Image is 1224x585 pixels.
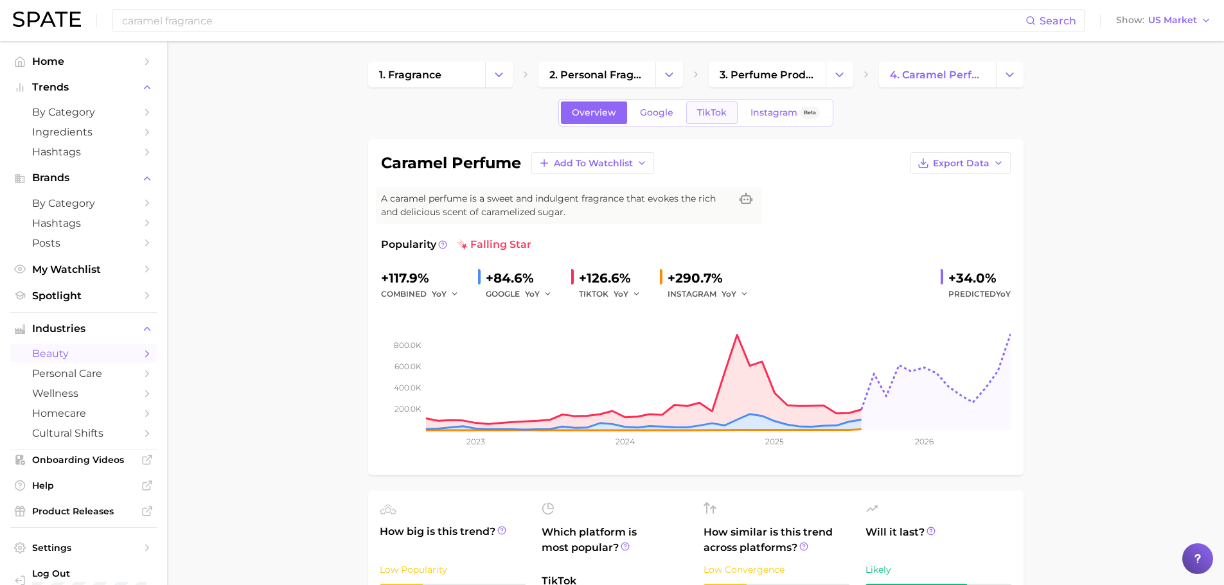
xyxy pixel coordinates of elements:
div: +117.9% [381,268,468,288]
span: 3. perfume products [720,69,815,81]
span: Settings [32,542,135,554]
div: +290.7% [668,268,758,288]
span: YoY [525,288,540,299]
button: Industries [10,319,157,338]
span: Will it last? [865,525,1012,555]
span: Posts [32,237,135,249]
a: Hashtags [10,213,157,233]
span: Google [640,107,673,118]
span: cultural shifts [32,427,135,439]
img: SPATE [13,12,81,27]
tspan: 2024 [615,437,634,446]
span: wellness [32,387,135,399]
button: Change Category [996,62,1024,87]
button: Brands [10,168,157,188]
span: YoY [996,289,1011,299]
span: Onboarding Videos [32,454,135,466]
span: Add to Watchlist [554,158,633,169]
span: A caramel perfume is a sweet and indulgent fragrance that evokes the rich and delicious scent of ... [381,192,731,219]
span: My Watchlist [32,263,135,275]
a: personal care [10,363,157,383]
button: Trends [10,78,157,97]
div: Likely [865,562,1012,577]
span: How similar is this trend across platforms? [704,525,850,555]
a: Ingredients [10,122,157,142]
span: How big is this trend? [380,524,526,555]
a: Onboarding Videos [10,450,157,469]
a: homecare [10,403,157,423]
div: Low Popularity [380,562,526,577]
a: 2. personal fragrance [538,62,655,87]
a: Google [629,101,684,124]
a: Home [10,51,157,71]
a: TikTok [686,101,738,124]
span: Trends [32,82,135,93]
span: YoY [614,288,628,299]
div: INSTAGRAM [668,286,758,302]
span: Hashtags [32,217,135,229]
span: Hashtags [32,146,135,158]
a: Product Releases [10,502,157,521]
tspan: 2025 [765,437,784,446]
div: GOOGLE [486,286,561,302]
span: Search [1040,15,1076,27]
span: Instagram [750,107,797,118]
button: Add to Watchlist [531,152,654,174]
h1: caramel perfume [381,155,521,171]
a: by Category [10,193,157,213]
span: Home [32,55,135,67]
span: falling star [457,237,531,252]
span: by Category [32,197,135,209]
span: Beta [804,107,816,118]
div: +34.0% [948,268,1011,288]
span: Ingredients [32,126,135,138]
a: Spotlight [10,286,157,306]
button: YoY [432,286,459,302]
span: Show [1116,17,1144,24]
span: 1. fragrance [379,69,441,81]
div: TIKTOK [579,286,650,302]
a: cultural shifts [10,423,157,443]
tspan: 2026 [914,437,933,446]
span: YoY [722,288,736,299]
a: Help [10,476,157,495]
span: Help [32,480,135,491]
button: ShowUS Market [1113,12,1214,29]
button: YoY [614,286,641,302]
button: Change Category [655,62,683,87]
a: 3. perfume products [709,62,826,87]
input: Search here for a brand, industry, or ingredient [121,10,1025,31]
span: Brands [32,172,135,184]
button: Export Data [910,152,1011,174]
a: InstagramBeta [740,101,831,124]
a: wellness [10,383,157,403]
div: combined [381,286,468,302]
div: +84.6% [486,268,561,288]
span: homecare [32,407,135,419]
span: Overview [572,107,616,118]
span: Spotlight [32,290,135,302]
span: Which platform is most popular? [542,525,688,567]
button: YoY [525,286,553,302]
img: falling star [457,240,468,250]
span: TikTok [697,107,727,118]
span: beauty [32,347,135,360]
button: YoY [722,286,749,302]
button: Change Category [485,62,513,87]
span: Log Out [32,568,146,579]
a: by Category [10,102,157,122]
a: beauty [10,344,157,363]
span: US Market [1148,17,1197,24]
a: My Watchlist [10,259,157,279]
a: 4. caramel perfume [879,62,996,87]
div: Low Convergence [704,562,850,577]
a: Overview [561,101,627,124]
a: Settings [10,538,157,557]
div: +126.6% [579,268,650,288]
span: 4. caramel perfume [890,69,985,81]
span: 2. personal fragrance [549,69,644,81]
span: Predicted [948,286,1011,302]
button: Change Category [826,62,853,87]
span: Product Releases [32,505,135,517]
span: Industries [32,323,135,335]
